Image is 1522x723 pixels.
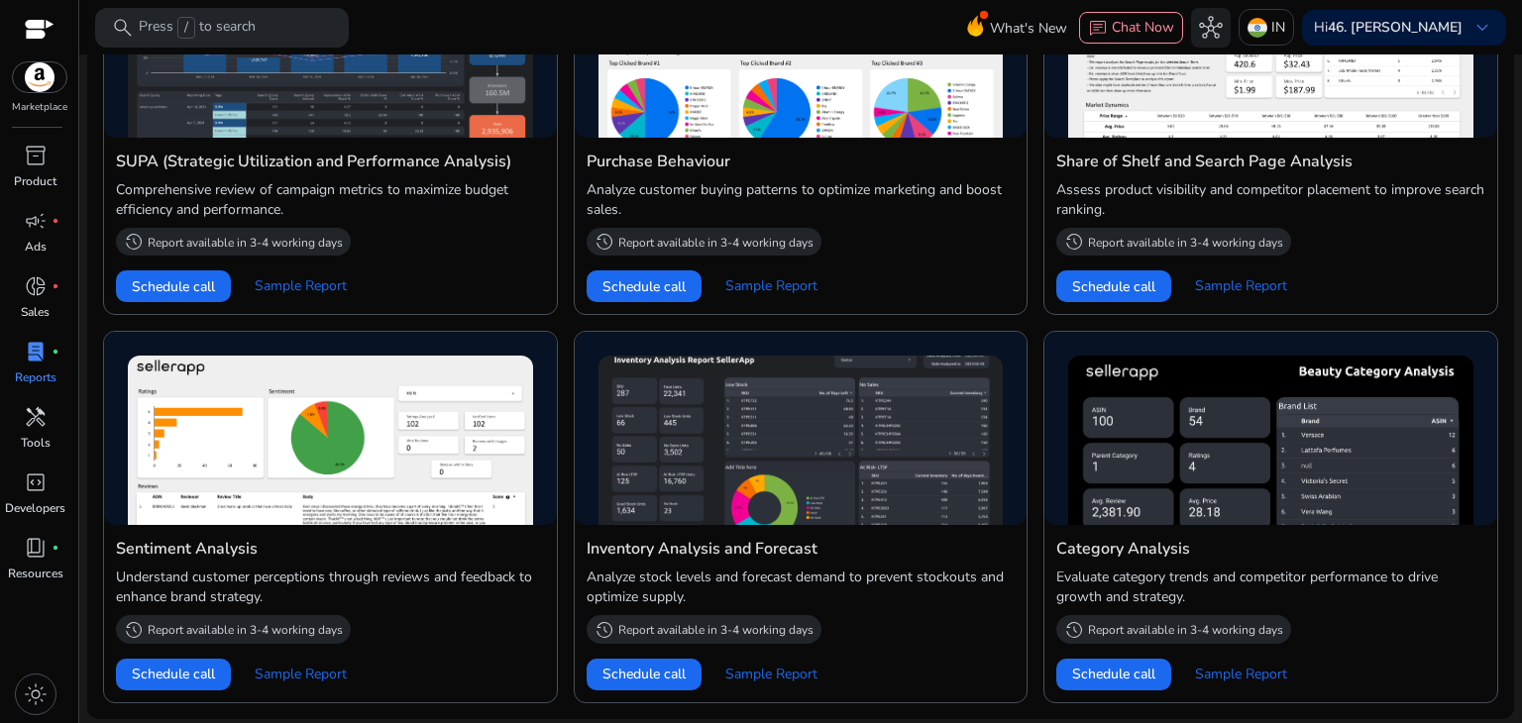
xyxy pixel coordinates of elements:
[1470,16,1494,40] span: keyboard_arrow_down
[1195,665,1287,684] span: Sample Report
[1248,18,1267,38] img: in.svg
[1328,18,1463,37] b: 46. [PERSON_NAME]
[602,664,686,684] span: Schedule call
[709,270,833,302] button: Sample Report
[587,659,702,690] button: Schedule call
[14,172,56,190] p: Product
[239,659,363,690] button: Sample Report
[587,150,1016,173] h4: Purchase Behaviour
[587,180,1016,220] p: Analyze customer buying patterns to optimize marketing and boost sales.
[24,470,48,494] span: code_blocks
[111,16,135,40] span: search
[132,664,215,684] span: Schedule call
[24,405,48,429] span: handyman
[21,434,51,452] p: Tools
[52,544,59,552] span: fiber_manual_record
[1112,18,1174,37] span: Chat Now
[1271,10,1285,45] p: IN
[148,235,343,251] p: Report available in 3-4 working days
[587,537,1016,561] h4: Inventory Analysis and Forecast
[1179,659,1303,690] button: Sample Report
[15,368,56,386] p: Reports
[1088,235,1283,251] p: Report available in 3-4 working days
[24,209,48,233] span: campaign
[1088,622,1283,638] p: Report available in 3-4 working days
[1314,21,1463,35] p: Hi
[52,217,59,225] span: fiber_manual_record
[725,276,817,296] span: Sample Report
[52,282,59,290] span: fiber_manual_record
[116,537,545,561] h4: Sentiment Analysis
[602,276,686,297] span: Schedule call
[24,682,48,706] span: light_mode
[1195,276,1287,296] span: Sample Report
[255,276,347,296] span: Sample Report
[1199,16,1223,40] span: hub
[1056,150,1485,173] h4: Share of Shelf and Search Page Analysis
[24,274,48,298] span: donut_small
[52,348,59,356] span: fiber_manual_record
[990,11,1067,46] span: What's New
[116,659,231,690] button: Schedule call
[618,235,814,251] p: Report available in 3-4 working days
[255,665,347,684] span: Sample Report
[1191,8,1231,48] button: hub
[177,17,195,39] span: /
[8,565,63,582] p: Resources
[587,270,702,302] button: Schedule call
[21,303,50,321] p: Sales
[618,622,814,638] p: Report available in 3-4 working days
[595,232,614,252] span: history_2
[24,536,48,560] span: book_4
[1088,19,1108,39] span: chat
[1064,620,1084,640] span: history_2
[124,232,144,252] span: history_2
[132,276,215,297] span: Schedule call
[1064,232,1084,252] span: history_2
[116,150,545,173] h4: SUPA (Strategic Utilization and Performance Analysis)
[139,17,256,39] p: Press to search
[239,270,363,302] button: Sample Report
[1072,664,1155,684] span: Schedule call
[1079,12,1183,44] button: chatChat Now
[25,238,47,256] p: Ads
[1056,537,1485,561] h4: Category Analysis
[5,499,65,517] p: Developers
[24,340,48,363] span: lab_profile
[725,665,817,684] span: Sample Report
[116,270,231,302] button: Schedule call
[1072,276,1155,297] span: Schedule call
[709,659,833,690] button: Sample Report
[595,620,614,640] span: history_2
[148,622,343,638] p: Report available in 3-4 working days
[1056,180,1485,220] p: Assess product visibility and competitor placement to improve search ranking.
[1056,270,1171,302] button: Schedule call
[1056,659,1171,690] button: Schedule call
[13,62,66,92] img: amazon.svg
[116,180,545,220] p: Comprehensive review of campaign metrics to maximize budget efficiency and performance.
[116,568,545,607] p: Understand customer perceptions through reviews and feedback to enhance brand strategy.
[1179,270,1303,302] button: Sample Report
[12,100,67,115] p: Marketplace
[1056,568,1485,607] p: Evaluate category trends and competitor performance to drive growth and strategy.
[24,144,48,167] span: inventory_2
[587,568,1016,607] p: Analyze stock levels and forecast demand to prevent stockouts and optimize supply.
[124,620,144,640] span: history_2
